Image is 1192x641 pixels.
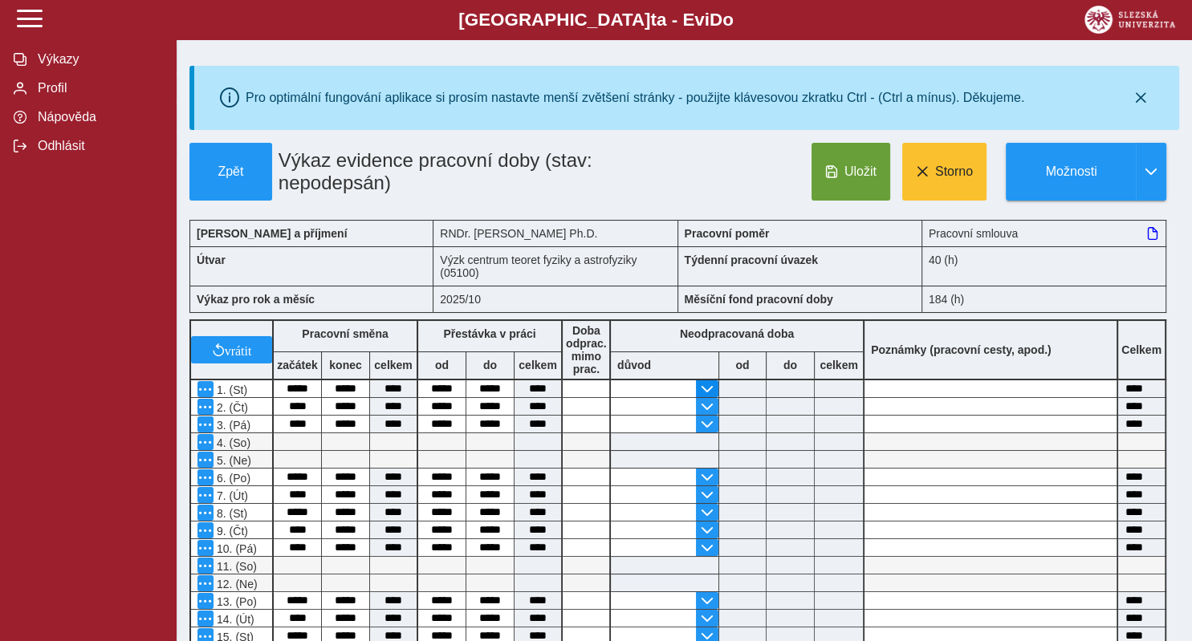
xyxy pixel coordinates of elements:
[515,359,561,371] b: celkem
[650,10,656,30] span: t
[922,246,1166,286] div: 40 (h)
[274,359,321,371] b: začátek
[302,327,388,340] b: Pracovní směna
[214,401,248,414] span: 2. (Čt)
[1084,6,1175,34] img: logo_web_su.png
[197,575,214,591] button: Menu
[214,472,250,485] span: 6. (Po)
[214,507,247,520] span: 8. (St)
[214,454,251,467] span: 5. (Ne)
[197,522,214,538] button: Menu
[370,359,417,371] b: celkem
[719,359,766,371] b: od
[214,525,248,538] span: 9. (Čt)
[1121,343,1161,356] b: Celkem
[197,452,214,468] button: Menu
[197,227,347,240] b: [PERSON_NAME] a příjmení
[33,81,163,95] span: Profil
[197,469,214,485] button: Menu
[197,164,265,179] span: Zpět
[815,359,863,371] b: celkem
[197,399,214,415] button: Menu
[466,359,514,371] b: do
[214,383,247,396] span: 1. (St)
[433,220,677,246] div: RNDr. [PERSON_NAME] Ph.D.
[33,52,163,67] span: Výkazy
[865,343,1058,356] b: Poznámky (pracovní cesty, apod.)
[191,336,272,363] button: vrátit
[418,359,466,371] b: od
[197,540,214,556] button: Menu
[566,324,607,375] b: Doba odprac. mimo prac.
[272,143,602,201] h1: Výkaz evidence pracovní doby (stav: nepodepsán)
[197,487,214,503] button: Menu
[214,542,257,555] span: 10. (Pá)
[680,327,794,340] b: Neodpracovaná doba
[922,286,1166,313] div: 184 (h)
[197,434,214,450] button: Menu
[189,143,272,201] button: Zpět
[1006,143,1136,201] button: Možnosti
[197,293,315,306] b: Výkaz pro rok a měsíc
[197,254,226,266] b: Útvar
[214,613,254,626] span: 14. (Út)
[197,593,214,609] button: Menu
[225,343,252,356] span: vrátit
[710,10,722,30] span: D
[443,327,535,340] b: Přestávka v práci
[922,220,1166,246] div: Pracovní smlouva
[33,139,163,153] span: Odhlásit
[197,505,214,521] button: Menu
[685,227,770,240] b: Pracovní poměr
[197,611,214,627] button: Menu
[812,143,890,201] button: Uložit
[33,110,163,124] span: Nápověda
[433,286,677,313] div: 2025/10
[685,254,819,266] b: Týdenní pracovní úvazek
[214,419,250,432] span: 3. (Pá)
[214,489,248,502] span: 7. (Út)
[197,381,214,397] button: Menu
[902,143,987,201] button: Storno
[685,293,833,306] b: Měsíční fond pracovní doby
[617,359,651,371] b: důvod
[214,560,257,573] span: 11. (So)
[197,558,214,574] button: Menu
[197,416,214,432] button: Menu
[246,91,1024,105] div: Pro optimální fungování aplikace si prosím nastavte menší zvětšení stránky - použijte klávesovou ...
[433,246,677,286] div: Výzk centrum teoret fyziky a astrofyziky (05100)
[48,10,1144,30] b: [GEOGRAPHIC_DATA] a - Evi
[722,10,734,30] span: o
[1019,164,1123,179] span: Možnosti
[214,436,250,449] span: 4. (So)
[767,359,814,371] b: do
[322,359,369,371] b: konec
[844,164,877,179] span: Uložit
[935,164,973,179] span: Storno
[214,595,257,608] span: 13. (Po)
[214,578,258,590] span: 12. (Ne)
